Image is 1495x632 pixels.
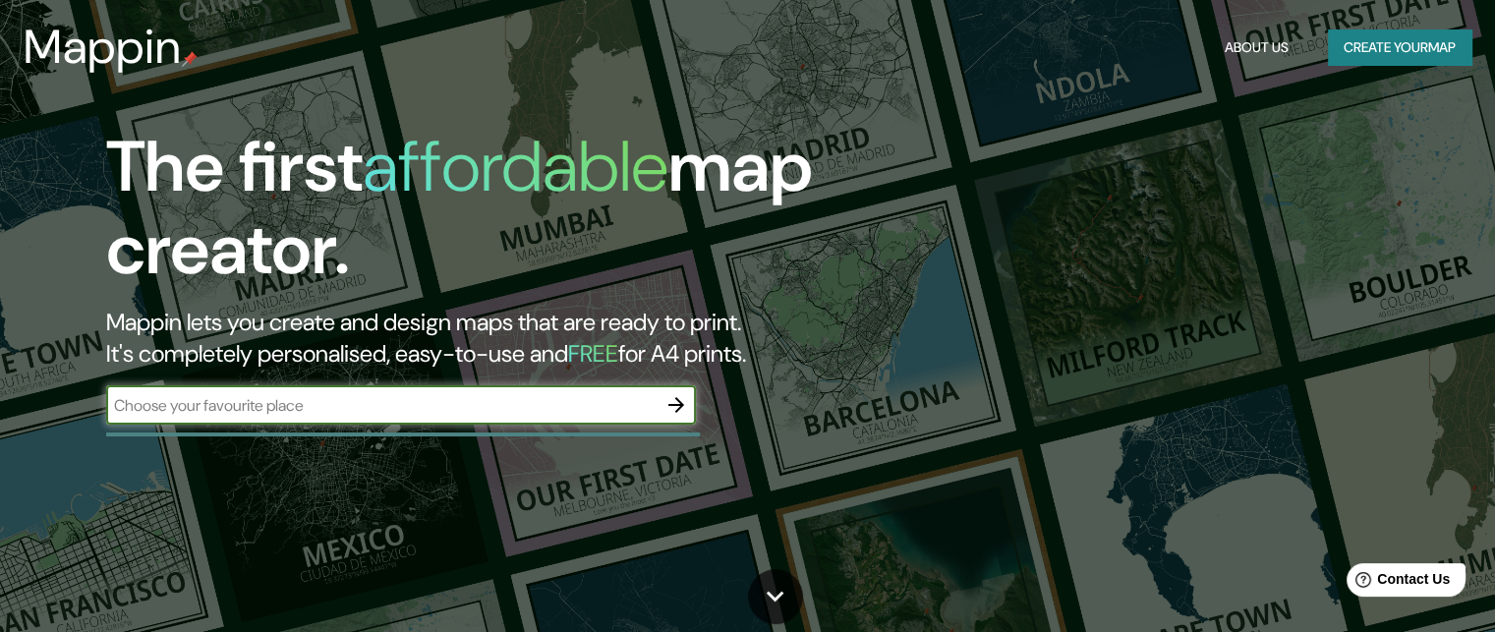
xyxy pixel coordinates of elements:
h5: FREE [568,338,618,369]
h3: Mappin [24,20,182,75]
button: About Us [1217,29,1296,66]
input: Choose your favourite place [106,394,657,417]
img: mappin-pin [182,51,198,67]
h1: The first map creator. [106,126,854,307]
iframe: Help widget launcher [1320,555,1473,610]
h1: affordable [363,121,668,212]
button: Create yourmap [1328,29,1471,66]
h2: Mappin lets you create and design maps that are ready to print. It's completely personalised, eas... [106,307,854,370]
